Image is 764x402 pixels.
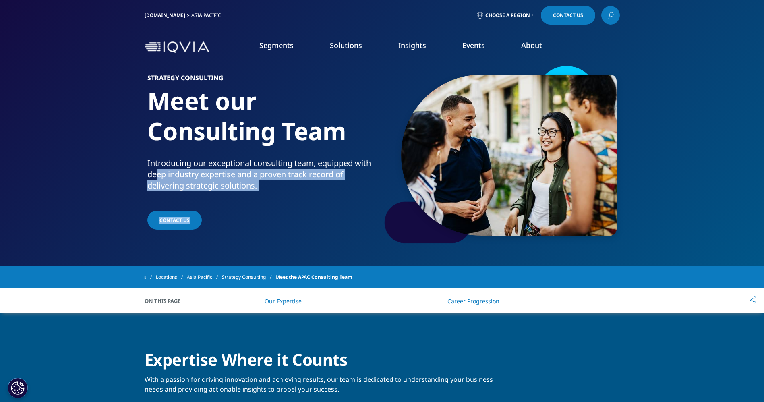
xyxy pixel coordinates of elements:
[521,40,542,50] a: About
[541,6,595,25] a: Contact Us
[222,270,275,284] a: Strategy Consulting
[401,75,617,236] img: 1005_group-of-friends-laughing-and-smiling-outside.jpg
[147,86,379,157] h1: Meet our Consulting Team
[8,378,28,398] button: Cookie Settings
[485,12,530,19] span: Choose a Region
[212,28,620,66] nav: Primary
[259,40,294,50] a: Segments
[275,270,352,284] span: Meet the APAC Consulting Team
[191,12,224,19] div: Asia Pacific
[145,41,209,53] img: IQVIA Healthcare Information Technology and Pharma Clinical Research Company
[145,297,189,305] span: On This Page
[156,270,187,284] a: Locations
[553,13,583,18] span: Contact Us
[147,211,202,230] a: CONTACT US
[462,40,485,50] a: Events
[159,217,190,224] span: CONTACT US
[265,297,302,305] a: Our Expertise
[187,270,222,284] a: Asia Pacific
[398,40,426,50] a: Insights
[147,157,379,196] p: Introducing our exceptional consulting team, equipped with deep industry expertise and a proven t...
[145,375,498,394] p: With a passion for driving innovation and achieving results, our team is dedicated to understandi...
[330,40,362,50] a: Solutions
[145,350,498,375] h1: Expertise Where it Counts
[447,297,499,305] a: Career Progression
[147,75,379,86] h6: Strategy Consulting
[145,12,185,19] a: [DOMAIN_NAME]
